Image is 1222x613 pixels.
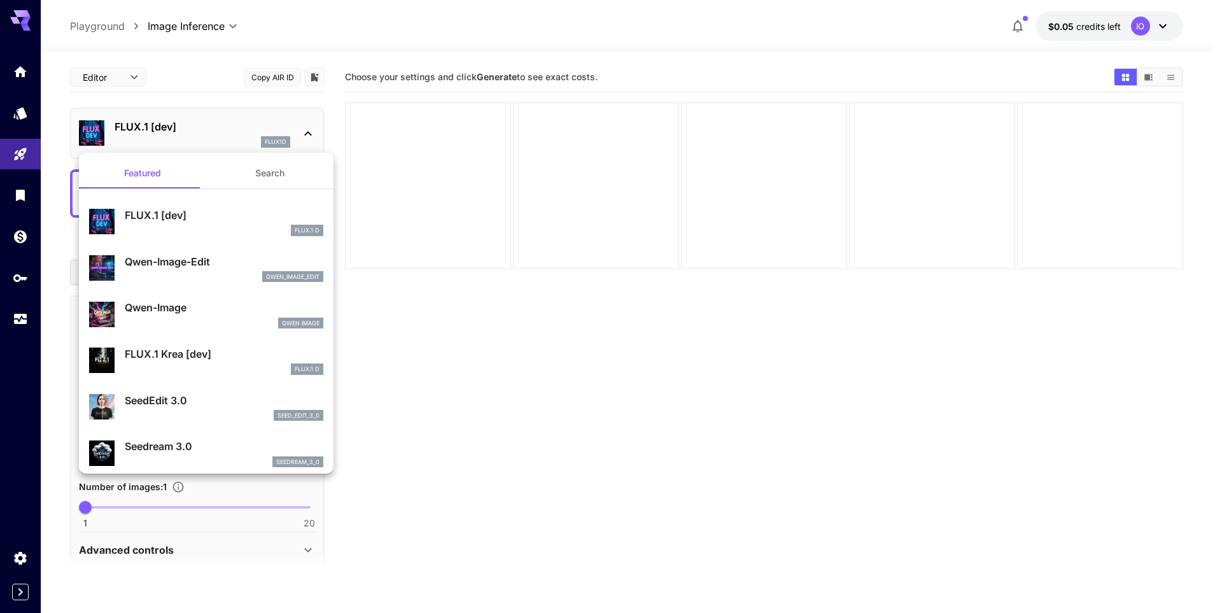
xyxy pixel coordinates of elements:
p: Qwen Image [282,319,320,328]
div: Seedream 3.0seedream_3_0 [89,433,323,472]
div: Qwen-ImageQwen Image [89,295,323,334]
p: FLUX.1 Krea [dev] [125,346,323,362]
div: SeedEdit 3.0seed_edit_3_0 [89,388,323,426]
p: FLUX.1 D [295,365,320,374]
p: SeedEdit 3.0 [125,393,323,408]
p: Qwen-Image [125,300,323,315]
div: Qwen-Image-Editqwen_image_edit [89,249,323,288]
p: qwen_image_edit [266,272,320,281]
button: Featured [79,158,206,188]
p: FLUX.1 D [295,226,320,235]
p: Seedream 3.0 [125,439,323,454]
p: seedream_3_0 [276,458,320,467]
p: FLUX.1 [dev] [125,208,323,223]
button: Search [206,158,334,188]
p: Qwen-Image-Edit [125,254,323,269]
div: FLUX.1 [dev]FLUX.1 D [89,202,323,241]
div: FLUX.1 Krea [dev]FLUX.1 D [89,341,323,380]
p: seed_edit_3_0 [277,411,320,420]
